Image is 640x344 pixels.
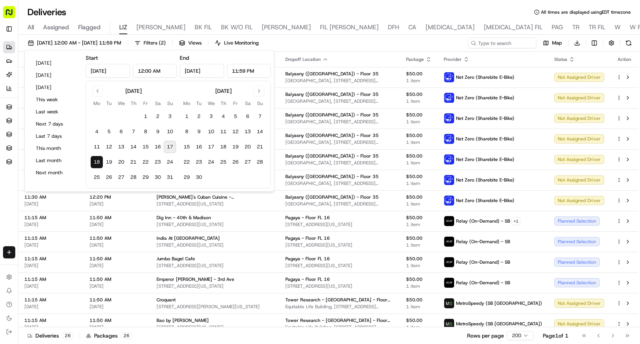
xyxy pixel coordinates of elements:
[119,23,127,32] span: LIZ
[16,73,30,86] img: 1724597045416-56b7ee45-8013-43a0-a6f9-03cb97ddad50
[285,56,321,62] span: Dropoff Location
[24,242,77,248] span: [DATE]
[444,298,454,308] img: metro_speed_logo.png
[229,126,242,138] button: 12
[32,155,78,166] button: Last month
[32,131,78,142] button: Last 7 days
[90,201,144,207] span: [DATE]
[157,242,273,248] span: [STREET_ADDRESS][US_STATE]
[205,99,217,107] th: Wednesday
[103,171,115,183] button: 26
[32,70,78,81] button: [DATE]
[221,23,253,32] span: BK W/O FIL
[152,99,164,107] th: Saturday
[285,297,394,303] span: Tower Research - [GEOGRAPHIC_DATA] - Floor 38
[90,256,144,262] span: 11:50 AM
[157,194,273,200] span: [PERSON_NAME]'s Cuban Cuisine - [GEOGRAPHIC_DATA]
[32,143,78,154] button: This month
[614,23,621,32] span: W
[406,201,432,207] span: 1 item
[552,40,562,46] span: Map
[115,141,127,153] button: 13
[406,174,432,180] span: $50.00
[43,23,69,32] span: Assigned
[24,324,77,330] span: [DATE]
[91,171,103,183] button: 25
[127,171,139,183] button: 28
[512,217,520,225] button: +1
[444,134,454,144] img: net_zero_logo.png
[157,263,273,269] span: [STREET_ADDRESS][US_STATE]
[32,167,78,178] button: Next month
[426,23,475,32] span: [MEDICAL_DATA]
[285,242,394,248] span: [STREET_ADDRESS][US_STATE]
[90,221,144,228] span: [DATE]
[115,126,127,138] button: 6
[24,283,77,289] span: [DATE]
[193,141,205,153] button: 16
[467,332,504,339] p: Rows per page
[242,126,254,138] button: 13
[406,78,432,84] span: 1 item
[91,99,103,107] th: Monday
[406,324,432,330] span: 1 item
[24,276,77,282] span: 11:15 AM
[552,23,563,32] span: PAG
[118,97,139,107] button: See all
[125,87,142,95] div: [DATE]
[127,126,139,138] button: 7
[456,197,514,204] span: Net Zero (Sharebite E-Bike)
[91,141,103,153] button: 11
[27,332,74,339] div: Deliveries
[541,9,631,15] span: All times are displayed using EDT timezone
[152,110,164,123] button: 2
[406,139,432,145] span: 1 item
[157,283,273,289] span: [STREET_ADDRESS][US_STATE]
[193,99,205,107] th: Tuesday
[27,23,34,32] span: All
[444,175,454,185] img: net_zero_logo.png
[164,171,176,183] button: 31
[444,319,454,329] img: metro_speed_logo.png
[130,75,139,84] button: Start new chat
[406,283,432,289] span: 1 item
[285,174,379,180] span: Balyasny ([GEOGRAPHIC_DATA]) - Floor 35
[388,23,399,32] span: DFH
[254,86,264,96] button: Go to next month
[34,73,125,80] div: Start new chat
[444,154,454,164] img: net_zero_logo.png
[27,6,66,18] h1: Deliveries
[103,99,115,107] th: Tuesday
[589,23,605,32] span: TR FIL
[406,276,432,282] span: $50.00
[229,141,242,153] button: 19
[90,235,144,241] span: 11:50 AM
[127,99,139,107] th: Thursday
[180,64,224,78] input: Date
[121,332,132,339] div: 26
[90,194,144,200] span: 12:20 PM
[90,276,144,282] span: 11:50 AM
[242,141,254,153] button: 20
[91,126,103,138] button: 4
[193,171,205,183] button: 30
[456,156,514,162] span: Net Zero (Sharebite E-Bike)
[456,239,510,245] span: Relay (On-Demand) - SB
[444,56,462,62] span: Provider
[254,126,266,138] button: 14
[406,235,432,241] span: $50.00
[285,91,379,97] span: Balyasny ([GEOGRAPHIC_DATA]) - Floor 35
[444,72,454,82] img: net_zero_logo.png
[139,110,152,123] button: 1
[90,283,144,289] span: [DATE]
[164,110,176,123] button: 3
[406,71,432,77] span: $50.00
[285,71,379,77] span: Balyasny ([GEOGRAPHIC_DATA]) - Floor 35
[24,304,77,310] span: [DATE]
[285,256,330,262] span: Pagaya - Floor FL 16
[157,297,176,303] span: Croquant
[152,126,164,138] button: 9
[32,58,78,68] button: [DATE]
[406,112,432,118] span: $50.00
[205,141,217,153] button: 17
